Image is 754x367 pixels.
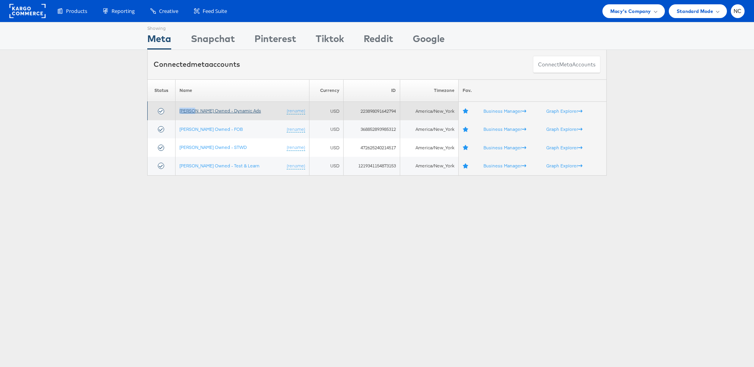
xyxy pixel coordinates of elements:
th: Status [148,79,176,102]
td: America/New_York [400,120,458,139]
div: Snapchat [191,32,235,50]
div: Google [413,32,445,50]
span: Reporting [112,7,135,15]
a: Business Manager [483,126,526,132]
td: USD [309,157,343,175]
a: Business Manager [483,145,526,150]
td: USD [309,102,343,120]
td: America/New_York [400,138,458,157]
td: 368852893985312 [343,120,400,139]
span: NC [734,9,742,14]
span: Standard Mode [677,7,713,15]
div: Pinterest [254,32,296,50]
span: meta [559,61,572,68]
td: 472625240214517 [343,138,400,157]
div: Connected accounts [154,59,240,70]
span: Creative [159,7,178,15]
td: 223898091642794 [343,102,400,120]
a: Business Manager [483,163,526,169]
a: Business Manager [483,108,526,114]
td: USD [309,120,343,139]
td: USD [309,138,343,157]
span: Feed Suite [203,7,227,15]
a: (rename) [287,163,305,169]
td: America/New_York [400,102,458,120]
a: (rename) [287,144,305,151]
a: [PERSON_NAME] Owned - Dynamic Ads [179,108,261,114]
div: Meta [147,32,171,50]
a: Graph Explorer [546,163,582,169]
span: meta [191,60,209,69]
a: (rename) [287,126,305,133]
a: Graph Explorer [546,108,582,114]
button: ConnectmetaAccounts [533,56,600,73]
div: Showing [147,22,171,32]
th: Name [175,79,309,102]
div: Tiktok [316,32,344,50]
td: America/New_York [400,157,458,175]
th: Timezone [400,79,458,102]
td: 1219341154873153 [343,157,400,175]
span: Macy's Company [610,7,651,15]
th: Currency [309,79,343,102]
a: (rename) [287,108,305,114]
a: Graph Explorer [546,126,582,132]
span: Products [66,7,87,15]
a: [PERSON_NAME] Owned - Test & Learn [179,163,260,169]
a: [PERSON_NAME] Owned - STWD [179,144,247,150]
th: ID [343,79,400,102]
div: Reddit [364,32,393,50]
a: Graph Explorer [546,145,582,150]
a: [PERSON_NAME] Owned - FOB [179,126,243,132]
